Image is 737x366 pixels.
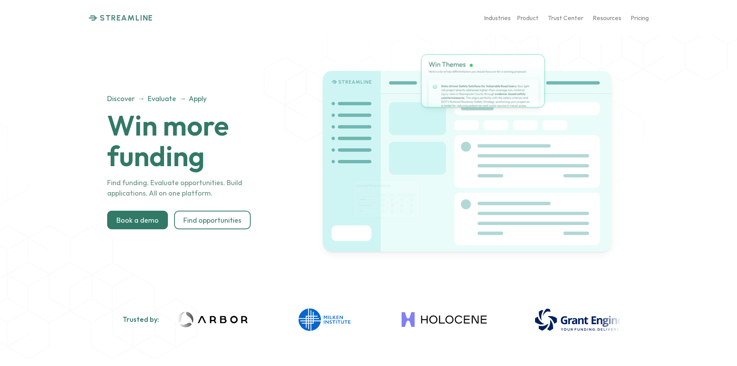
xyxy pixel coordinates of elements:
p: Industries [484,14,511,21]
h1: Win more funding [107,110,301,171]
p: Product [517,14,539,21]
p: STREAMLINE [99,13,153,22]
p: Find funding. Evaluate opportunities. Build applications. All on one platform. [107,177,282,198]
p: Resources [593,14,621,21]
a: Resources [593,11,621,25]
a: Pricing [631,11,649,25]
p: Discover → Evaluate → Apply [107,93,282,104]
h2: Trusted by: [123,315,159,324]
p: Pricing [631,14,649,21]
a: Book a demo [107,211,168,229]
p: Trust Center [548,14,583,21]
p: Find opportunities [183,216,241,224]
a: Find opportunities [174,211,251,229]
a: Trust Center [548,11,583,25]
p: Book a demo [116,216,159,224]
a: STREAMLINE [88,13,153,22]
